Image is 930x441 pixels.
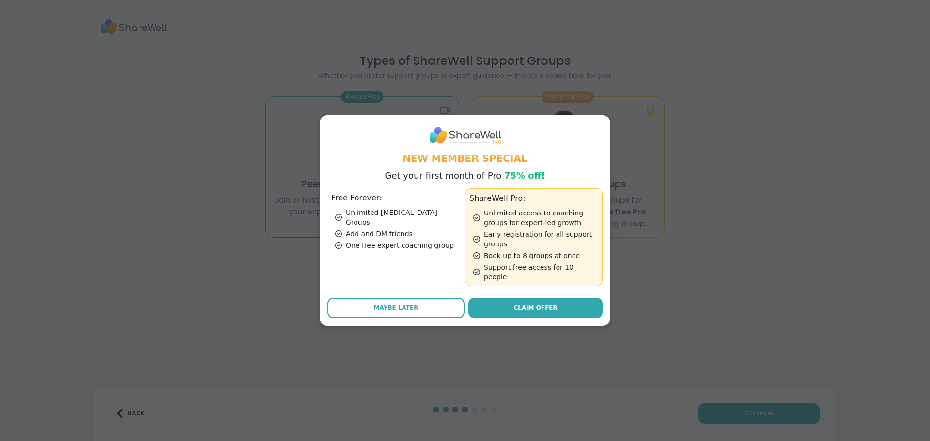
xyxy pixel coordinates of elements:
div: Unlimited access to coaching groups for expert-led growth [473,208,598,228]
span: 75% off! [504,170,545,181]
div: Book up to 8 groups at once [473,251,598,260]
div: Unlimited [MEDICAL_DATA] Groups [335,208,461,227]
div: Early registration for all support groups [473,229,598,249]
span: Maybe Later [374,304,418,312]
div: Support free access for 10 people [473,262,598,282]
button: Maybe Later [327,298,465,318]
p: Get your first month of Pro [385,169,545,182]
h3: Free Forever: [331,192,461,204]
h1: New Member Special [327,152,603,165]
h3: ShareWell Pro: [469,193,598,204]
img: ShareWell Logo [429,123,501,148]
span: Claim Offer [513,304,557,312]
a: Claim Offer [468,298,603,318]
div: Add and DM friends [335,229,461,239]
div: One free expert coaching group [335,241,461,250]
